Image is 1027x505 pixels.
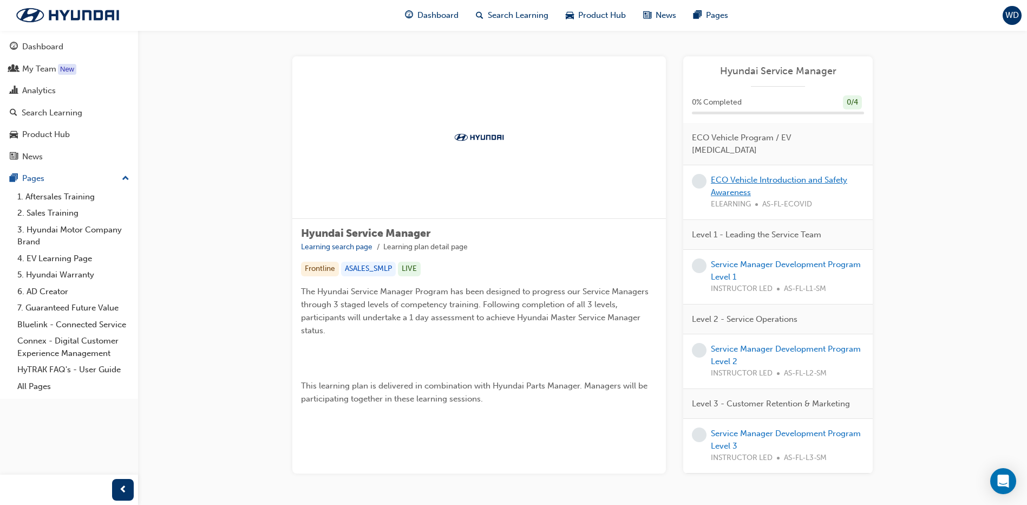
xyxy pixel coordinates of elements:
[301,381,650,404] span: This learning plan is delivered in combination with Hyundai Parts Manager. Managers will be parti...
[10,86,18,96] span: chart-icon
[711,344,861,366] a: Service Manager Development Program Level 2
[692,428,707,442] span: learningRecordVerb_NONE-icon
[13,361,134,378] a: HyTRAK FAQ's - User Guide
[13,267,134,283] a: 5. Hyundai Warranty
[10,174,18,184] span: pages-icon
[711,367,773,380] span: INSTRUCTOR LED
[711,452,773,464] span: INSTRUCTOR LED
[4,103,134,123] a: Search Learning
[692,258,707,273] span: learningRecordVerb_NONE-icon
[13,250,134,267] a: 4. EV Learning Page
[692,65,864,77] a: Hyundai Service Manager
[4,169,134,189] button: Pages
[22,85,56,97] div: Analytics
[119,483,127,497] span: prev-icon
[4,147,134,167] a: News
[4,59,134,79] a: My Team
[13,205,134,222] a: 2. Sales Training
[578,9,626,22] span: Product Hub
[10,64,18,74] span: people-icon
[22,151,43,163] div: News
[301,287,651,335] span: The Hyundai Service Manager Program has been designed to progress our Service Managers through 3 ...
[10,152,18,162] span: news-icon
[488,9,548,22] span: Search Learning
[1005,9,1019,22] span: WD
[692,313,797,326] span: Level 2 - Service Operations
[557,4,634,27] a: car-iconProduct Hub
[341,262,396,276] div: ASALES_SMLP
[711,283,773,295] span: INSTRUCTOR LED
[656,9,676,22] span: News
[10,108,17,118] span: search-icon
[692,398,850,410] span: Level 3 - Customer Retention & Marketing
[711,175,847,197] a: ECO Vehicle Introduction and Safety Awareness
[383,241,468,254] li: Learning plan detail page
[13,333,134,361] a: Connex - Digital Customer Experience Management
[13,316,134,333] a: Bluelink - Connected Service
[990,468,1016,494] div: Open Intercom Messenger
[417,9,459,22] span: Dashboard
[476,9,483,22] span: search-icon
[694,9,702,22] span: pages-icon
[711,198,751,211] span: ELEARNING
[13,189,134,205] a: 1. Aftersales Training
[58,64,76,75] div: Tooltip anchor
[711,260,861,282] a: Service Manager Development Program Level 1
[762,198,812,211] span: AS-FL-ECOVID
[405,9,413,22] span: guage-icon
[10,130,18,140] span: car-icon
[692,343,707,358] span: learningRecordVerb_NONE-icon
[13,378,134,395] a: All Pages
[467,4,557,27] a: search-iconSearch Learning
[398,262,421,276] div: LIVE
[4,81,134,101] a: Analytics
[711,429,861,451] a: Service Manager Development Program Level 3
[22,128,70,141] div: Product Hub
[396,4,467,27] a: guage-iconDashboard
[784,283,826,295] span: AS-FL-L1-SM
[301,227,430,239] span: Hyundai Service Manager
[784,452,827,464] span: AS-FL-L3-SM
[843,95,862,110] div: 0 / 4
[706,9,728,22] span: Pages
[449,132,509,143] img: Trak
[10,42,18,52] span: guage-icon
[634,4,685,27] a: news-iconNews
[692,96,742,109] span: 0 % Completed
[13,283,134,300] a: 6. AD Creator
[13,222,134,250] a: 3. Hyundai Motor Company Brand
[4,35,134,169] button: DashboardMy TeamAnalyticsSearch LearningProduct HubNews
[692,174,707,189] span: learningRecordVerb_NONE-icon
[13,300,134,316] a: 7. Guaranteed Future Value
[22,41,63,53] div: Dashboard
[22,107,82,119] div: Search Learning
[685,4,737,27] a: pages-iconPages
[692,229,821,241] span: Level 1 - Leading the Service Team
[22,63,56,75] div: My Team
[566,9,574,22] span: car-icon
[122,172,129,186] span: up-icon
[692,132,855,156] span: ECO Vehicle Program / EV [MEDICAL_DATA]
[1003,6,1022,25] button: WD
[301,262,339,276] div: Frontline
[301,242,372,251] a: Learning search page
[5,4,130,27] img: Trak
[784,367,827,380] span: AS-FL-L2-SM
[22,172,44,185] div: Pages
[643,9,651,22] span: news-icon
[4,125,134,145] a: Product Hub
[4,37,134,57] a: Dashboard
